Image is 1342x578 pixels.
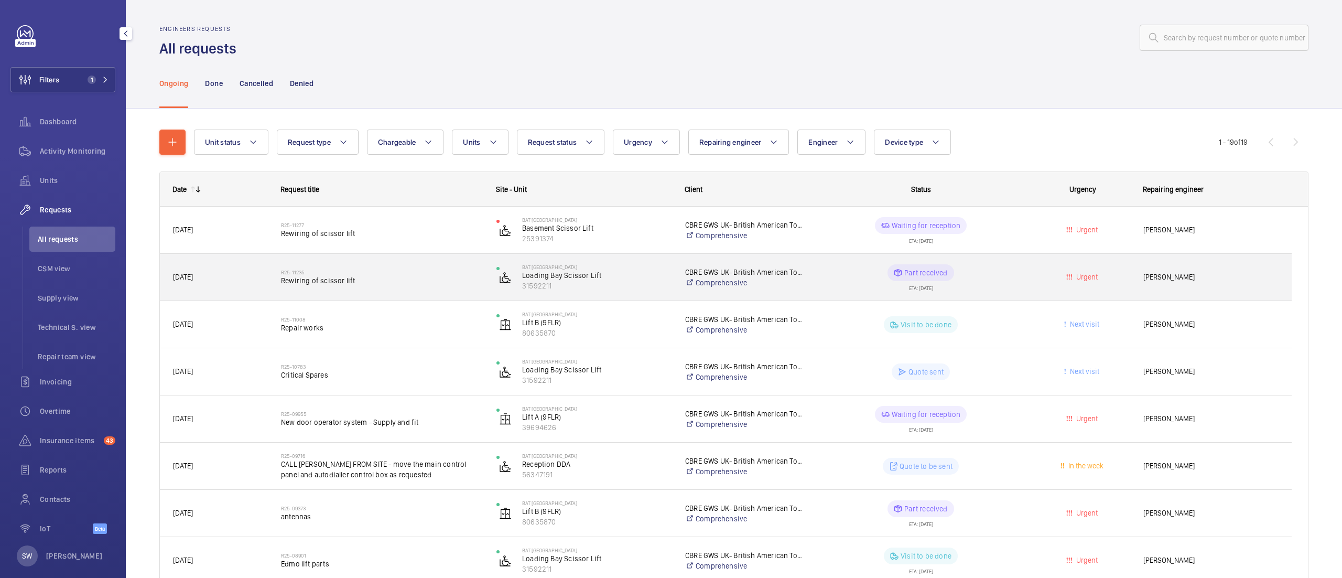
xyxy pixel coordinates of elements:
[39,74,59,85] span: Filters
[685,550,806,561] p: CBRE GWS UK- British American Tobacco Globe House
[522,459,672,469] p: Reception DDA
[104,436,115,445] span: 43
[281,269,483,275] h2: R25-11235
[38,293,115,303] span: Supply view
[38,263,115,274] span: CSM view
[1143,185,1204,194] span: Repairing engineer
[290,78,313,89] p: Denied
[908,367,944,377] p: Quote sent
[685,185,702,194] span: Client
[885,138,923,146] span: Device type
[281,505,483,511] h2: R25-09373
[522,517,672,527] p: 80635870
[281,417,483,427] span: New door operator system - Supply and fit
[1143,413,1279,425] span: [PERSON_NAME]
[173,462,193,470] span: [DATE]
[685,372,806,382] a: Comprehensive
[900,461,953,472] p: Quote to be sent
[499,413,512,425] img: elevator.svg
[499,554,512,567] img: platform_lift.svg
[40,523,93,534] span: IoT
[522,500,672,506] p: BAT [GEOGRAPHIC_DATA]
[797,130,865,155] button: Engineer
[522,553,672,564] p: Loading Bay Scissor Lift
[194,130,268,155] button: Unit status
[522,264,672,270] p: BAT [GEOGRAPHIC_DATA]
[173,273,193,281] span: [DATE]
[277,130,359,155] button: Request type
[685,361,806,372] p: CBRE GWS UK- British American Tobacco Globe House
[22,551,32,561] p: SW
[38,322,115,333] span: Technical S. view
[904,267,947,278] p: Part received
[874,130,951,155] button: Device type
[685,220,806,230] p: CBRE GWS UK- British American Tobacco Globe House
[1074,226,1098,234] span: Urgent
[1143,224,1279,236] span: [PERSON_NAME]
[808,138,838,146] span: Engineer
[205,138,241,146] span: Unit status
[685,513,806,524] a: Comprehensive
[38,351,115,362] span: Repair team view
[1066,462,1103,470] span: In the week
[1143,318,1279,330] span: [PERSON_NAME]
[173,414,193,423] span: [DATE]
[685,267,806,277] p: CBRE GWS UK- British American Tobacco Globe House
[281,228,483,239] span: Rewiring of scissor lift
[1069,185,1096,194] span: Urgency
[281,411,483,417] h2: R25-09955
[173,509,193,517] span: [DATE]
[1234,138,1241,146] span: of
[10,67,115,92] button: Filters1
[901,319,951,330] p: Visit to be done
[901,551,951,561] p: Visit to be done
[522,281,672,291] p: 31592211
[522,506,672,517] p: Lift B (9FLR)
[685,314,806,325] p: CBRE GWS UK- British American Tobacco Globe House
[522,412,672,422] p: Lift A (9FLR)
[685,230,806,241] a: Comprehensive
[173,556,193,564] span: [DATE]
[904,504,947,514] p: Part received
[499,460,512,473] img: platform_lift.svg
[685,325,806,335] a: Comprehensive
[280,185,319,194] span: Request title
[88,76,96,84] span: 1
[1074,556,1098,564] span: Urgent
[281,275,483,286] span: Rewiring of scissor lift
[281,222,483,228] h2: R25-11277
[892,409,961,420] p: Waiting for reception
[499,507,512,520] img: elevator.svg
[288,138,331,146] span: Request type
[499,318,512,331] img: elevator.svg
[528,138,577,146] span: Request status
[909,564,933,574] div: ETA: [DATE]
[240,78,273,89] p: Cancelled
[909,281,933,291] div: ETA: [DATE]
[496,185,527,194] span: Site - Unit
[522,358,672,365] p: BAT [GEOGRAPHIC_DATA]
[281,316,483,323] h2: R25-11008
[624,138,652,146] span: Urgency
[517,130,605,155] button: Request status
[522,469,672,480] p: 56347191
[685,503,806,513] p: CBRE GWS UK- British American Tobacco Globe House
[40,146,115,156] span: Activity Monitoring
[38,234,115,244] span: All requests
[93,523,107,534] span: Beta
[522,564,672,574] p: 31592211
[452,130,508,155] button: Units
[40,465,115,475] span: Reports
[685,409,806,419] p: CBRE GWS UK- British American Tobacco Globe House
[499,366,512,378] img: platform_lift.svg
[892,220,961,231] p: Waiting for reception
[522,217,672,223] p: BAT [GEOGRAPHIC_DATA]
[159,78,188,89] p: Ongoing
[522,405,672,412] p: BAT [GEOGRAPHIC_DATA]
[173,367,193,376] span: [DATE]
[367,130,444,155] button: Chargeable
[685,466,806,477] a: Comprehensive
[40,435,100,446] span: Insurance items
[281,323,483,333] span: Repair works
[173,226,193,234] span: [DATE]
